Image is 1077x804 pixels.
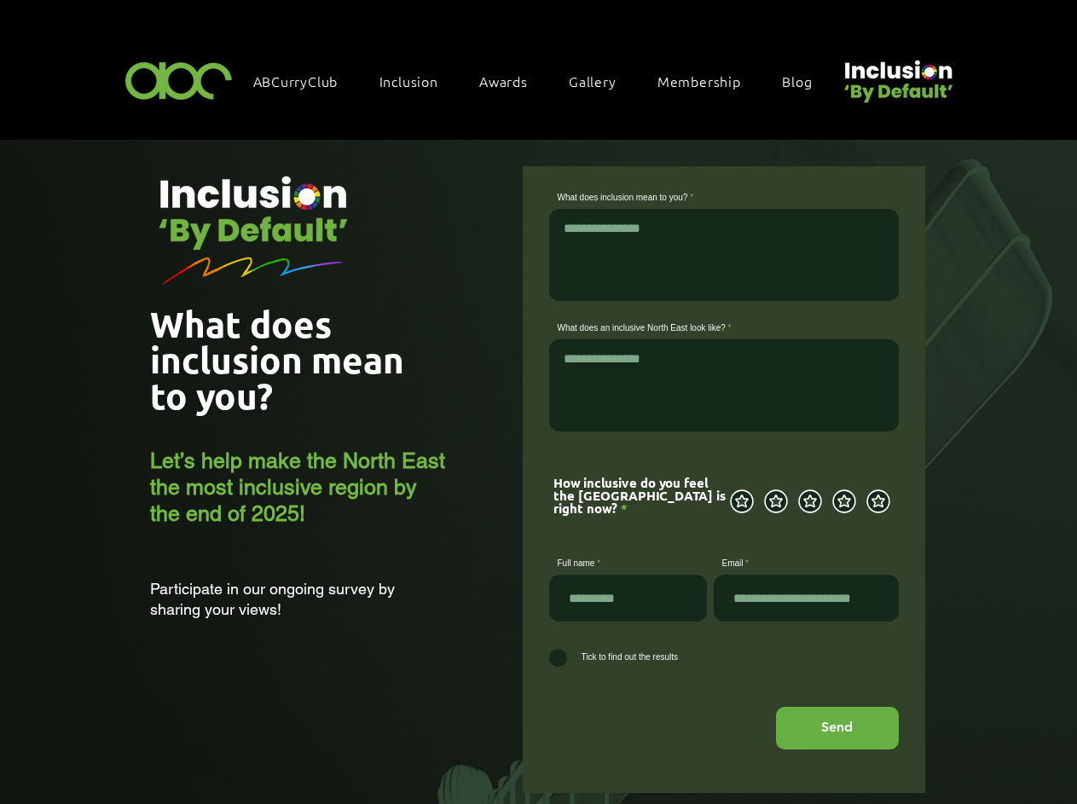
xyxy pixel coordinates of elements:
span: Inclusion [379,72,438,90]
img: Untitled design (22).png [838,46,956,105]
div: How inclusive do you feel the [GEOGRAPHIC_DATA] is right now? [553,477,728,515]
img: Untitled design (22).png [115,149,391,306]
a: Gallery [560,63,642,99]
button: Send [776,707,899,749]
span: Blog [782,72,812,90]
div: Awards [471,63,553,99]
a: Membership [649,63,767,99]
span: Gallery [569,72,617,90]
img: ABC-Logo-Blank-Background-01-01-2.png [120,55,238,105]
label: Email [714,559,899,568]
span: Awards [479,72,528,90]
span: Tick to find out the results [582,652,679,662]
span: Let’s help make the North East the most inclusive region by the end of 2025! [150,448,445,526]
span: Send [821,718,853,737]
a: Blog [773,63,837,99]
label: What does an inclusive North East look like? [549,324,899,333]
a: ABCurryClub [245,63,364,99]
span: Membership [657,72,741,90]
nav: Site [245,63,838,99]
label: Full name [549,559,707,568]
span: Participate in our ongoing survey by sharing your views! [150,580,395,618]
span: ABCurryClub [253,72,339,90]
label: What does inclusion mean to you? [549,194,899,202]
span: What does inclusion mean to you? [150,301,404,418]
div: Inclusion [371,63,464,99]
